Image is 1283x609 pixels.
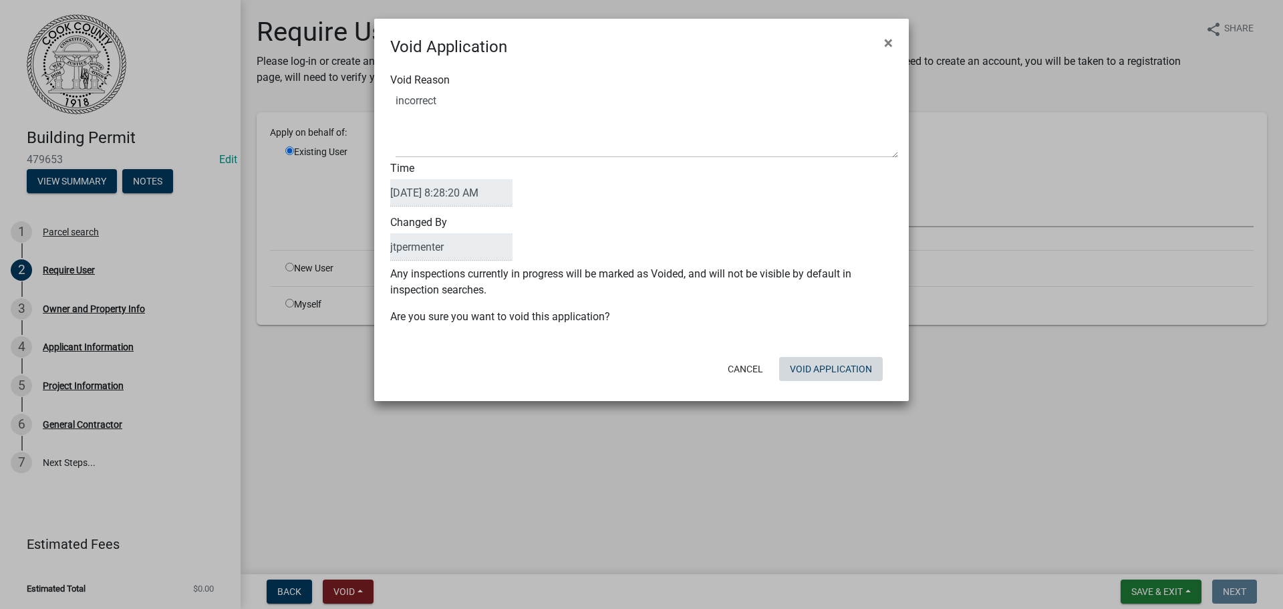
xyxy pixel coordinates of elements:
[717,357,774,381] button: Cancel
[396,91,898,158] textarea: Void Reason
[390,163,513,207] label: Time
[390,266,893,298] p: Any inspections currently in progress will be marked as Voided, and will not be visible by defaul...
[779,357,883,381] button: Void Application
[390,309,893,325] p: Are you sure you want to void this application?
[390,75,450,86] label: Void Reason
[390,179,513,207] input: DateTime
[873,24,903,62] button: Close
[884,33,893,52] span: ×
[390,233,513,261] input: ClosedBy
[390,35,507,59] h4: Void Application
[390,217,513,261] label: Changed By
